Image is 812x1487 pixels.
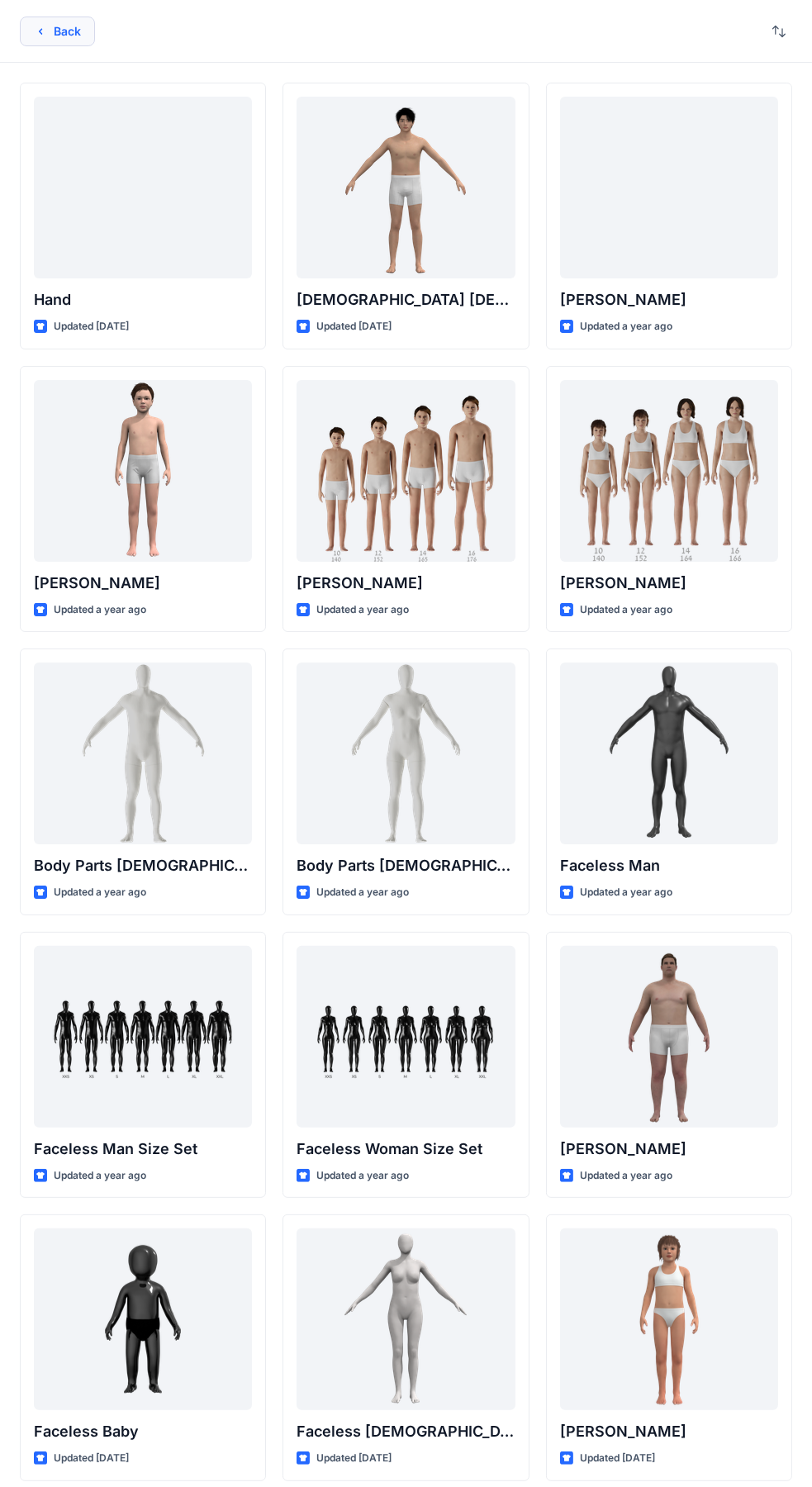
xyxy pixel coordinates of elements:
p: Updated a year ago [54,884,146,901]
p: Updated a year ago [580,601,672,619]
p: [PERSON_NAME] [34,572,252,595]
p: Updated a year ago [54,1167,146,1185]
a: Brandon [297,380,515,562]
p: Faceless Man Size Set [34,1138,252,1161]
p: Faceless Man [560,854,778,877]
p: Body Parts [DEMOGRAPHIC_DATA] [34,854,252,877]
p: Updated [DATE] [54,1450,129,1467]
p: Faceless Woman Size Set [297,1138,515,1161]
p: Updated a year ago [316,601,409,619]
p: Faceless [DEMOGRAPHIC_DATA] CN Lite [297,1420,515,1443]
p: Updated [DATE] [580,1450,655,1467]
a: Faceless Woman Size Set [297,946,515,1128]
p: Updated [DATE] [54,318,129,335]
p: [PERSON_NAME] [297,572,515,595]
a: Body Parts Male [34,663,252,844]
p: Updated a year ago [316,884,409,901]
p: Hand [34,288,252,311]
a: Hand [34,97,252,278]
p: Updated a year ago [580,884,672,901]
p: Body Parts [DEMOGRAPHIC_DATA] [297,854,515,877]
p: [PERSON_NAME] [560,572,778,595]
a: Joseph [560,946,778,1128]
a: Faceless Man Size Set [34,946,252,1128]
a: Brenda [560,380,778,562]
a: Faceless Man [560,663,778,844]
p: [DEMOGRAPHIC_DATA] [DEMOGRAPHIC_DATA] [297,288,515,311]
p: [PERSON_NAME] [560,1420,778,1443]
p: Updated a year ago [316,1167,409,1185]
p: Updated a year ago [580,318,672,335]
a: Faceless Female CN Lite [297,1228,515,1410]
p: Updated a year ago [54,601,146,619]
a: Body Parts Female [297,663,515,844]
p: Updated a year ago [580,1167,672,1185]
p: Updated [DATE] [316,318,392,335]
a: Emily [560,1228,778,1410]
a: Emil [34,380,252,562]
p: Faceless Baby [34,1420,252,1443]
a: Faceless Baby [34,1228,252,1410]
a: Male Asian [297,97,515,278]
button: Back [20,17,95,46]
p: Updated [DATE] [316,1450,392,1467]
p: [PERSON_NAME] [560,1138,778,1161]
p: [PERSON_NAME] [560,288,778,311]
a: Charlie [560,97,778,278]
